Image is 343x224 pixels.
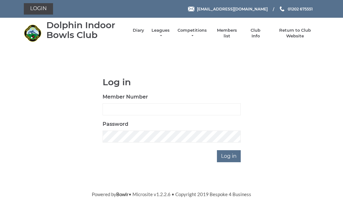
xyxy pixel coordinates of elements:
[46,20,126,40] div: Dolphin Indoor Bowls Club
[279,6,313,12] a: Phone us 01202 675551
[177,28,207,39] a: Competitions
[24,24,41,42] img: Dolphin Indoor Bowls Club
[92,191,251,197] span: Powered by • Microsite v1.2.2.6 • Copyright 2019 Bespoke 4 Business
[103,77,241,87] h1: Log in
[133,28,144,33] a: Diary
[288,6,313,11] span: 01202 675551
[280,6,284,11] img: Phone us
[188,7,194,11] img: Email
[271,28,319,39] a: Return to Club Website
[103,120,128,128] label: Password
[103,93,148,101] label: Member Number
[24,3,53,15] a: Login
[188,6,268,12] a: Email [EMAIL_ADDRESS][DOMAIN_NAME]
[116,191,129,197] a: Bowlr
[197,6,268,11] span: [EMAIL_ADDRESS][DOMAIN_NAME]
[151,28,171,39] a: Leagues
[246,28,265,39] a: Club Info
[217,150,241,162] input: Log in
[213,28,240,39] a: Members list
